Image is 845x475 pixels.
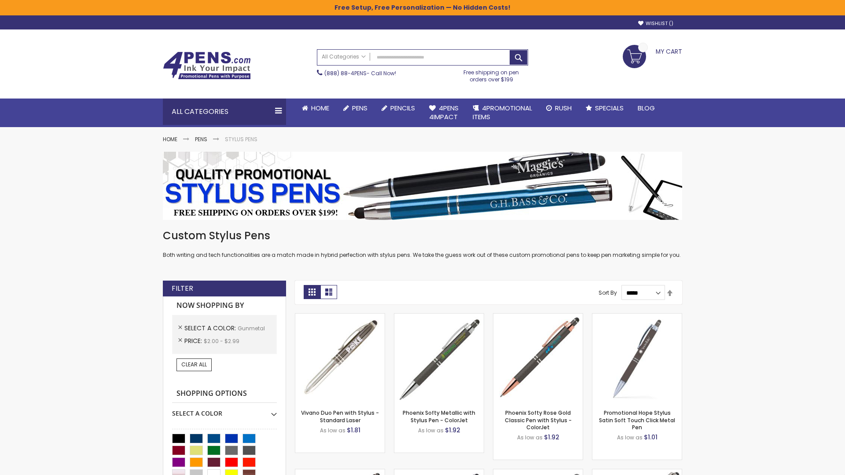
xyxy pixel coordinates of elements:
a: Home [295,99,336,118]
label: Sort By [599,289,617,296]
strong: Stylus Pens [225,135,257,143]
span: Rush [555,103,572,113]
strong: Shopping Options [172,384,277,403]
img: 4Pens Custom Pens and Promotional Products [163,51,251,80]
strong: Grid [304,285,320,299]
img: Stylus Pens [163,152,682,220]
strong: Now Shopping by [172,296,277,315]
a: Phoenix Softy Rose Gold Classic Pen with Stylus - ColorJet [505,409,572,431]
div: All Categories [163,99,286,125]
span: All Categories [322,53,366,60]
img: Vivano Duo Pen with Stylus - Standard Laser-Gunmetal [295,314,385,403]
span: 4Pens 4impact [429,103,459,121]
span: Specials [595,103,624,113]
a: Pencils [375,99,422,118]
span: Pencils [390,103,415,113]
span: $2.00 - $2.99 [204,337,239,345]
span: Gunmetal [238,325,265,332]
span: $1.92 [544,433,559,442]
a: Phoenix Softy Rose Gold Classic Pen with Stylus - ColorJet-Gunmetal [493,313,583,321]
span: Select A Color [184,324,238,332]
a: Home [163,135,177,143]
span: As low as [517,434,543,441]
span: Blog [638,103,655,113]
a: Vivano Duo Pen with Stylus - Standard Laser [301,409,379,424]
div: Select A Color [172,403,277,418]
span: 4PROMOTIONAL ITEMS [473,103,532,121]
a: Phoenix Softy Metallic with Stylus Pen - ColorJet-Gunmetal [394,313,484,321]
img: Promotional Hope Stylus Satin Soft Touch Click Metal Pen-Gunmetal [592,314,682,403]
span: $1.92 [445,426,460,435]
span: $1.81 [347,426,360,435]
a: Pens [195,135,207,143]
a: Vivano Duo Pen with Stylus - Standard Laser-Gunmetal [295,313,385,321]
a: Phoenix Softy Metallic with Stylus Pen - ColorJet [403,409,475,424]
a: Rush [539,99,579,118]
a: Pens [336,99,375,118]
a: Specials [579,99,631,118]
a: 4Pens4impact [422,99,466,127]
a: All Categories [317,50,370,64]
a: 4PROMOTIONALITEMS [466,99,539,127]
span: Pens [352,103,367,113]
a: (888) 88-4PENS [324,69,367,77]
a: Blog [631,99,662,118]
div: Free shipping on pen orders over $199 [455,66,529,83]
span: Clear All [181,361,207,368]
span: $1.01 [644,433,658,442]
span: As low as [418,427,444,434]
span: - Call Now! [324,69,396,77]
strong: Filter [172,284,193,293]
img: Phoenix Softy Metallic with Stylus Pen - ColorJet-Gunmetal [394,314,484,403]
a: Clear All [176,358,212,371]
a: Promotional Hope Stylus Satin Soft Touch Click Metal Pen-Gunmetal [592,313,682,321]
h1: Custom Stylus Pens [163,229,682,243]
div: Both writing and tech functionalities are a match made in hybrid perfection with stylus pens. We ... [163,229,682,259]
span: Home [311,103,329,113]
img: Phoenix Softy Rose Gold Classic Pen with Stylus - ColorJet-Gunmetal [493,314,583,403]
span: As low as [617,434,643,441]
a: Promotional Hope Stylus Satin Soft Touch Click Metal Pen [599,409,675,431]
span: As low as [320,427,345,434]
a: Wishlist [638,20,673,27]
span: Price [184,336,204,345]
